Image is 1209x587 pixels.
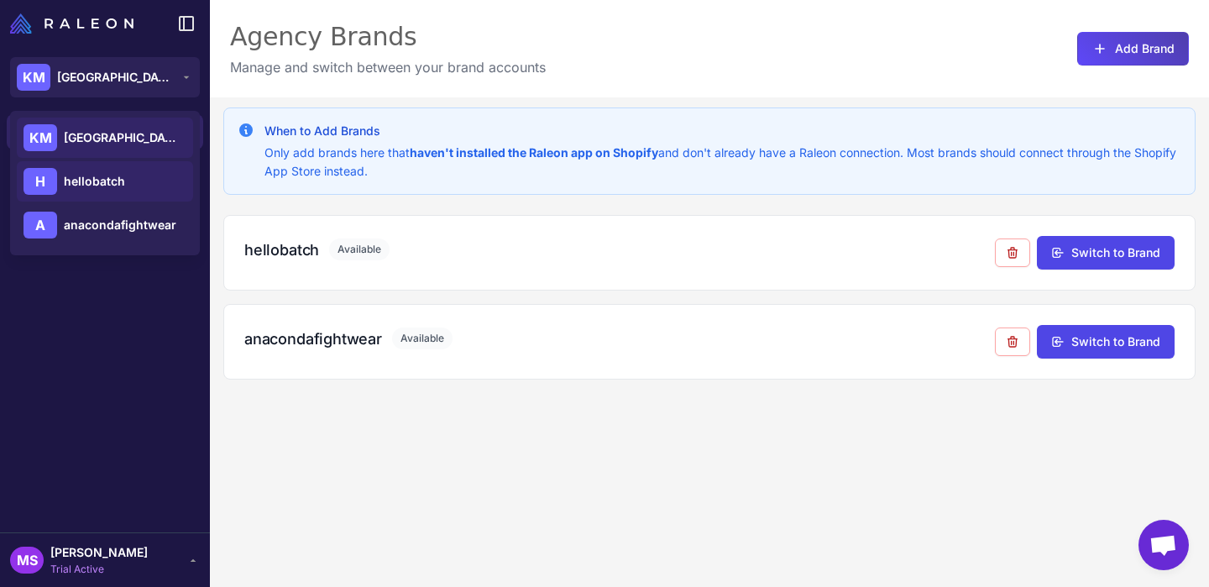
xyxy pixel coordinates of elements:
[24,212,57,238] div: A
[1037,236,1175,270] button: Switch to Brand
[329,238,390,260] span: Available
[50,543,148,562] span: [PERSON_NAME]
[392,328,453,349] span: Available
[64,172,125,191] span: hellobatch
[10,57,200,97] button: KM[GEOGRAPHIC_DATA]
[57,68,175,86] span: [GEOGRAPHIC_DATA]
[50,562,148,577] span: Trial Active
[230,20,546,54] div: Agency Brands
[264,122,1181,140] h3: When to Add Brands
[1138,520,1189,570] div: Open chat
[7,114,203,149] a: Manage Brands
[17,64,50,91] div: KM
[264,144,1181,181] p: Only add brands here that and don't already have a Raleon connection. Most brands should connect ...
[10,13,140,34] a: Raleon Logo
[64,128,181,147] span: [GEOGRAPHIC_DATA]
[64,216,176,234] span: anacondafightwear
[1037,325,1175,359] button: Switch to Brand
[24,168,57,195] div: H
[410,145,658,160] strong: haven't installed the Raleon app on Shopify
[24,124,57,151] div: KM
[1077,32,1189,66] button: Add Brand
[244,238,319,261] h3: hellobatch
[995,328,1030,356] button: Remove from agency
[995,238,1030,267] button: Remove from agency
[10,13,133,34] img: Raleon Logo
[244,328,382,350] h3: anacondafightwear
[10,547,44,574] div: MS
[230,57,546,77] p: Manage and switch between your brand accounts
